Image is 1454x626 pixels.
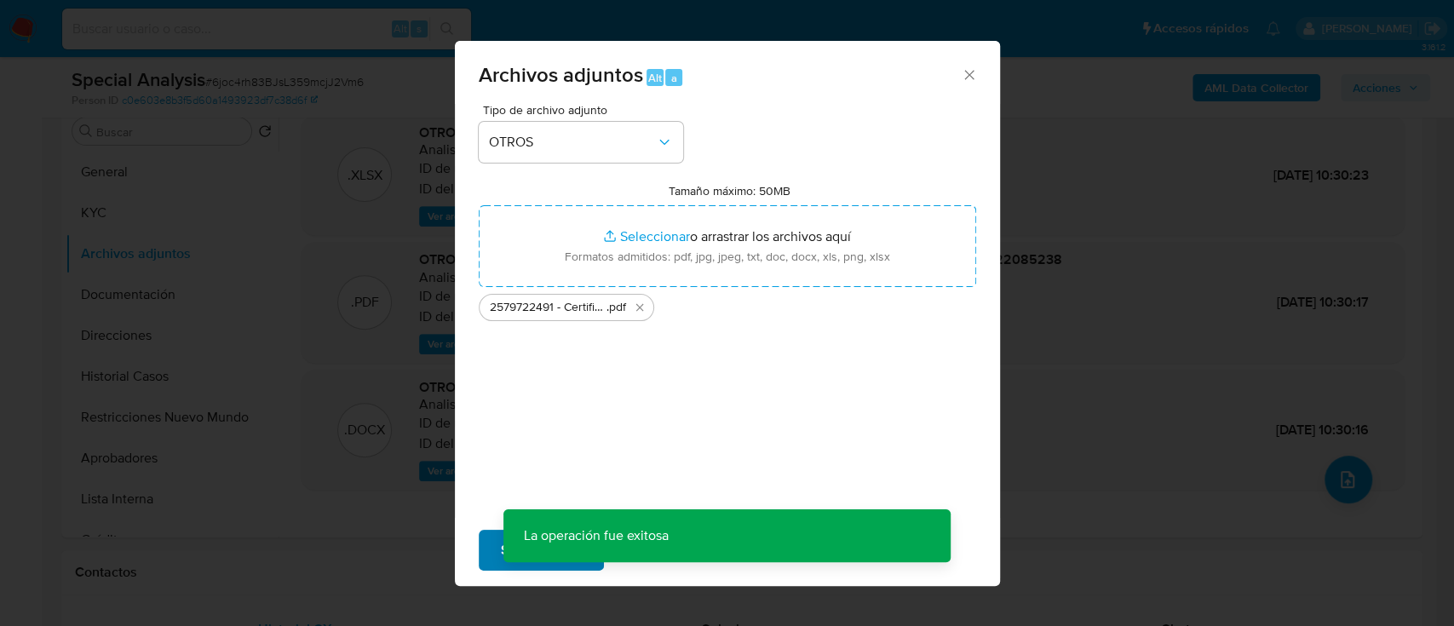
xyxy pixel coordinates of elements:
span: Cancelar [633,531,688,569]
label: Tamaño máximo: 50MB [669,183,790,198]
button: Eliminar 2579722491 - Certificacion de ingresos.pdf [629,297,650,318]
span: 2579722491 - Certificacion de ingresos [490,299,606,316]
span: .pdf [606,299,626,316]
p: La operación fue exitosa [503,509,689,562]
span: Subir archivo [501,531,582,569]
ul: Archivos seleccionados [479,287,976,321]
span: Tipo de archivo adjunto [483,104,687,116]
button: Subir archivo [479,530,604,571]
span: Archivos adjuntos [479,60,643,89]
button: OTROS [479,122,683,163]
button: Cerrar [961,66,976,82]
span: Alt [648,70,662,86]
span: OTROS [489,134,656,151]
span: a [671,70,677,86]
